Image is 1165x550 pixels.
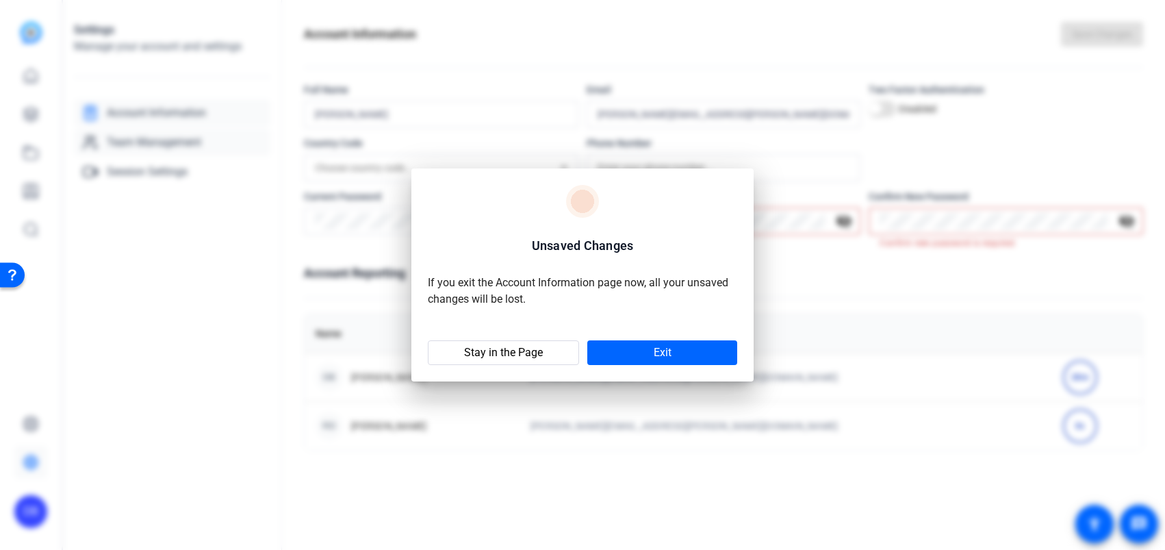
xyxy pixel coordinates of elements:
h2: Unsaved Changes [532,236,633,255]
span: Exit [654,346,671,360]
button: Exit [587,340,737,365]
span: Stay in the Page [464,346,543,360]
button: Stay in the Page [428,340,579,365]
span: If you exit the Account Information page now, all your unsaved changes will be lost. [428,276,728,305]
